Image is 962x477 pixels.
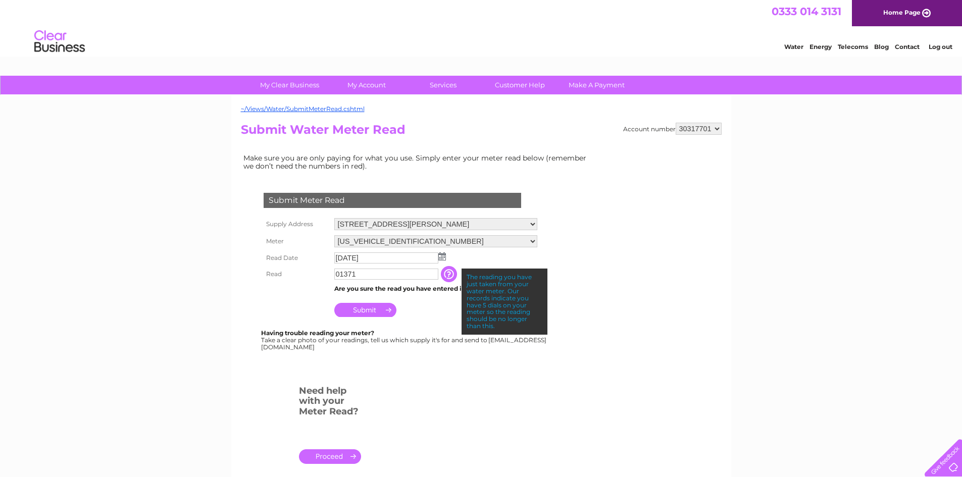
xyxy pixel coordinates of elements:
a: . [299,449,361,464]
div: Account number [623,123,722,135]
a: Services [401,76,485,94]
a: Customer Help [478,76,562,94]
h3: Need help with your Meter Read? [299,384,361,422]
a: My Clear Business [248,76,331,94]
th: Supply Address [261,216,332,233]
th: Read [261,266,332,282]
div: The reading you have just taken from your water meter. Our records indicate you have 5 dials on y... [462,269,547,334]
a: Make A Payment [555,76,638,94]
input: Submit [334,303,396,317]
input: Information [441,266,459,282]
th: Meter [261,233,332,250]
a: Water [784,43,803,50]
a: ~/Views/Water/SubmitMeterRead.cshtml [241,105,365,113]
div: Submit Meter Read [264,193,521,208]
a: Blog [874,43,889,50]
div: Clear Business is a trading name of Verastar Limited (registered in [GEOGRAPHIC_DATA] No. 3667643... [243,6,720,49]
td: Are you sure the read you have entered is correct? [332,282,540,295]
th: Read Date [261,250,332,266]
img: ... [438,252,446,260]
a: 0333 014 3131 [772,5,841,18]
h2: Submit Water Meter Read [241,123,722,142]
a: Log out [929,43,952,50]
a: Telecoms [838,43,868,50]
a: Energy [809,43,832,50]
a: My Account [325,76,408,94]
img: logo.png [34,26,85,57]
div: Take a clear photo of your readings, tell us which supply it's for and send to [EMAIL_ADDRESS][DO... [261,330,548,350]
a: Contact [895,43,920,50]
td: Make sure you are only paying for what you use. Simply enter your meter read below (remember we d... [241,151,594,173]
b: Having trouble reading your meter? [261,329,374,337]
